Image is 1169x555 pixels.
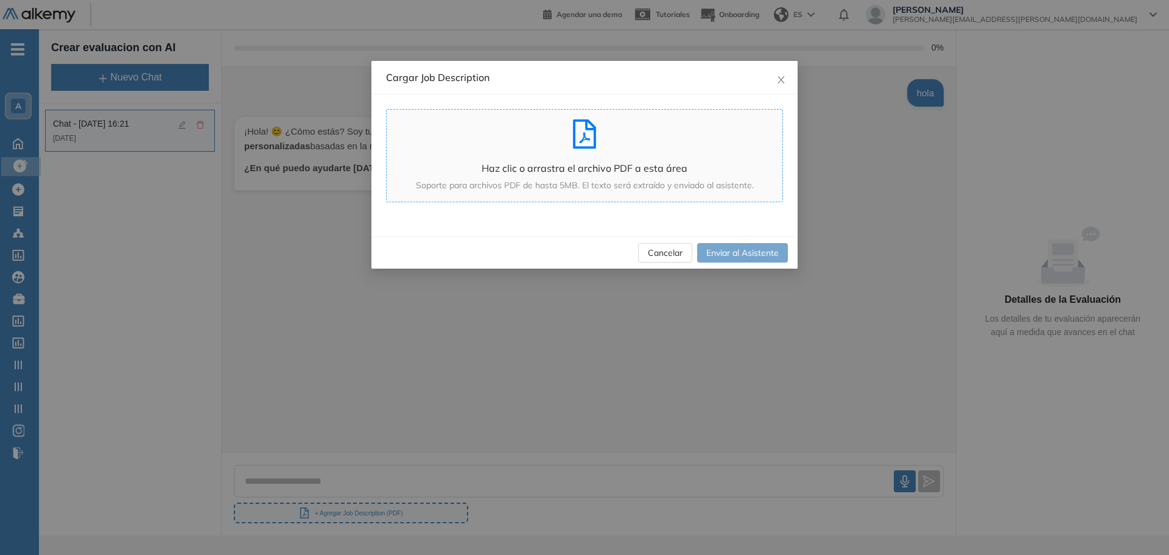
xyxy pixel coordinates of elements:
[1108,497,1169,555] iframe: Chat Widget
[387,110,782,202] span: file-pdfHaz clic o arrastra el archivo PDF a esta áreaSoporte para archivos PDF de hasta 5MB. El ...
[570,119,599,149] span: file-pdf
[638,243,692,263] button: Cancelar
[697,243,788,263] button: Enviar al Asistente
[387,161,782,176] p: Haz clic o arrastra el archivo PDF a esta área
[765,61,798,94] button: Close
[1108,497,1169,555] div: Widget de chat
[776,75,786,85] span: close
[386,71,783,84] div: Cargar Job Description
[648,246,683,260] span: Cancelar
[387,179,782,192] p: Soporte para archivos PDF de hasta 5MB. El texto será extraído y enviado al asistente.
